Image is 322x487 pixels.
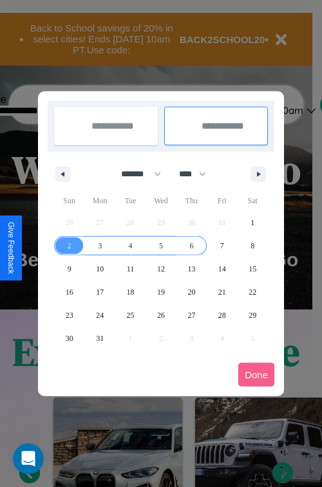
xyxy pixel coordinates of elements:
button: 28 [207,304,237,327]
button: 15 [238,257,268,280]
button: 8 [238,234,268,257]
button: 7 [207,234,237,257]
button: 10 [84,257,115,280]
span: 5 [159,234,163,257]
span: 24 [96,304,104,327]
button: 20 [176,280,207,304]
button: 29 [238,304,268,327]
span: 8 [251,234,254,257]
span: Thu [176,190,207,211]
button: 6 [176,234,207,257]
span: 17 [96,280,104,304]
span: 14 [218,257,226,280]
div: Give Feedback [6,222,15,274]
span: 1 [251,211,254,234]
span: 25 [127,304,135,327]
span: 2 [68,234,71,257]
span: 28 [218,304,226,327]
span: 20 [187,280,195,304]
button: 21 [207,280,237,304]
button: 3 [84,234,115,257]
span: 21 [218,280,226,304]
button: 23 [54,304,84,327]
span: 9 [68,257,71,280]
span: 26 [157,304,165,327]
button: Done [238,363,274,387]
span: Sun [54,190,84,211]
button: 26 [146,304,176,327]
span: 3 [98,234,102,257]
span: Sat [238,190,268,211]
span: 10 [96,257,104,280]
span: 7 [220,234,224,257]
button: 13 [176,257,207,280]
span: 29 [249,304,256,327]
button: 31 [84,327,115,350]
button: 25 [115,304,146,327]
span: 31 [96,327,104,350]
span: 19 [157,280,165,304]
span: 22 [249,280,256,304]
button: 27 [176,304,207,327]
span: Wed [146,190,176,211]
iframe: Intercom live chat [13,443,44,474]
span: 12 [157,257,165,280]
button: 19 [146,280,176,304]
button: 16 [54,280,84,304]
span: 15 [249,257,256,280]
button: 4 [115,234,146,257]
button: 24 [84,304,115,327]
span: Mon [84,190,115,211]
button: 22 [238,280,268,304]
button: 14 [207,257,237,280]
span: 13 [187,257,195,280]
span: Tue [115,190,146,211]
button: 9 [54,257,84,280]
span: Fri [207,190,237,211]
span: 11 [127,257,135,280]
button: 1 [238,211,268,234]
span: 27 [187,304,195,327]
button: 30 [54,327,84,350]
button: 18 [115,280,146,304]
span: 30 [66,327,73,350]
button: 12 [146,257,176,280]
span: 16 [66,280,73,304]
span: 23 [66,304,73,327]
button: 2 [54,234,84,257]
span: 4 [129,234,133,257]
span: 6 [189,234,193,257]
span: 18 [127,280,135,304]
button: 17 [84,280,115,304]
button: 5 [146,234,176,257]
button: 11 [115,257,146,280]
